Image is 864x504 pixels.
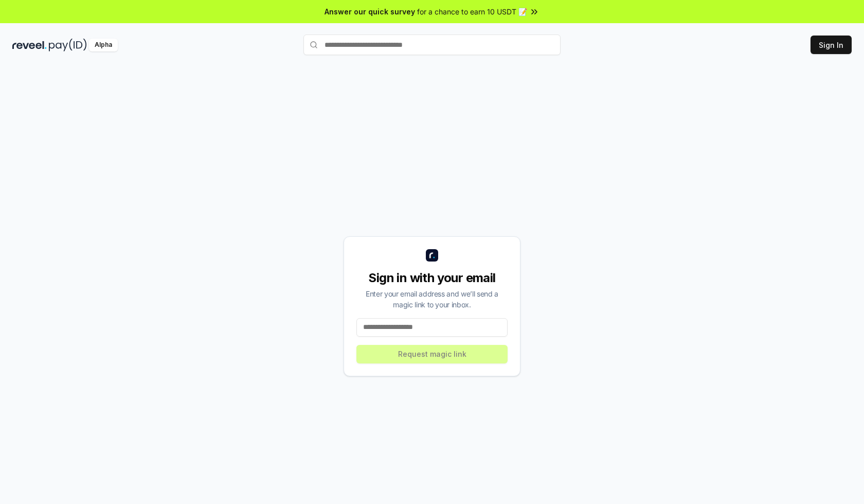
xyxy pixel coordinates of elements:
[12,39,47,51] img: reveel_dark
[356,270,508,286] div: Sign in with your email
[325,6,415,17] span: Answer our quick survey
[811,36,852,54] button: Sign In
[426,249,438,262] img: logo_small
[49,39,87,51] img: pay_id
[89,39,118,51] div: Alpha
[417,6,527,17] span: for a chance to earn 10 USDT 📝
[356,288,508,310] div: Enter your email address and we’ll send a magic link to your inbox.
